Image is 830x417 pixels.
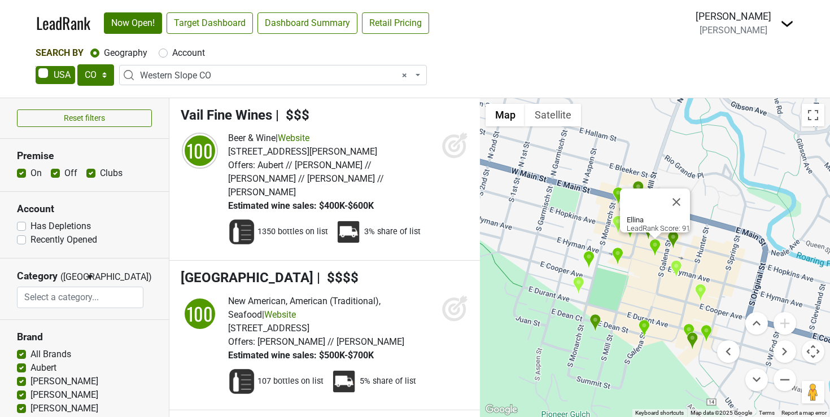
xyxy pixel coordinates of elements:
[276,107,309,123] span: | $$$
[119,65,427,85] span: Western Slope CO
[612,187,624,205] div: Matsuhisa Aspen
[635,409,684,417] button: Keyboard shortcuts
[486,104,525,126] button: Show street map
[228,160,255,170] span: Offers:
[30,388,98,402] label: [PERSON_NAME]
[774,340,796,363] button: Move right
[774,368,796,391] button: Zoom out
[228,218,255,245] img: Wine List
[759,410,775,416] a: Terms
[36,11,90,35] a: LeadRank
[104,46,147,60] label: Geography
[140,69,413,82] span: Western Slope CO
[700,25,767,36] span: [PERSON_NAME]
[683,323,694,342] div: Ajax Tavern
[802,104,824,126] button: Toggle fullscreen view
[802,340,824,363] button: Map camera controls
[17,150,152,162] h3: Premise
[228,146,377,157] span: [STREET_ADDRESS][PERSON_NAME]
[483,402,520,417] img: Google
[364,226,421,238] span: 3% share of list
[18,287,143,308] input: Select a category...
[402,69,407,82] span: Remove all items
[781,410,827,416] a: Report a map error
[573,276,584,295] div: The Monarch
[317,270,359,286] span: | $$$$
[228,350,374,361] span: Estimated wine sales: $500K-$700K
[257,226,328,238] span: 1350 bottles on list
[257,336,404,347] span: [PERSON_NAME] // [PERSON_NAME]
[172,46,205,60] label: Account
[228,368,255,395] img: Wine List
[228,296,381,320] span: New American, American (Traditional), Seafood
[181,270,313,286] span: [GEOGRAPHIC_DATA]
[663,188,690,216] button: Close
[36,47,84,58] span: Search By
[100,166,123,180] label: Clubs
[257,12,357,34] a: Dashboard Summary
[30,402,98,415] label: [PERSON_NAME]
[525,104,581,126] button: Show satellite imagery
[278,133,309,143] a: Website
[670,260,682,278] div: Clark's Aspen
[30,375,98,388] label: [PERSON_NAME]
[589,314,601,332] div: The St. Regis Aspen Resort
[181,295,219,333] img: quadrant_split.svg
[362,12,429,34] a: Retail Pricing
[228,160,384,197] span: Aubert // [PERSON_NAME] // [PERSON_NAME] // [PERSON_NAME] // [PERSON_NAME]
[696,9,771,24] div: [PERSON_NAME]
[330,368,357,395] img: Percent Distributor Share
[64,166,77,180] label: Off
[17,331,152,343] h3: Brand
[228,295,436,322] div: |
[228,200,374,211] span: Estimated wine sales: $400K-$600K
[257,376,324,387] span: 107 bottles on list
[632,181,644,199] div: Hotel Jerome, Auberge Resorts Collection
[181,107,272,123] span: Vail Fine Wines
[780,17,794,30] img: Dropdown Menu
[264,309,296,320] a: Website
[774,312,796,335] button: Zoom in
[228,133,276,143] span: Beer & Wine
[335,218,362,245] img: Percent Distributor Share
[60,270,83,287] span: ([GEOGRAPHIC_DATA])
[583,251,595,269] div: Limelight Hotel
[612,215,624,234] div: Meat & Cheese Restaurant and Farm Shop
[802,381,824,403] button: Drag Pegman onto the map to open Street View
[167,12,253,34] a: Target Dashboard
[183,297,217,331] div: 100
[360,376,416,387] span: 5% share of list
[717,340,740,363] button: Move left
[86,272,94,282] span: ▼
[618,204,630,222] div: Steakhouse No. 316
[700,324,712,343] div: W Aspen
[638,319,650,338] div: Chica
[228,323,309,333] span: [STREET_ADDRESS]
[30,361,56,375] label: Aubert
[627,216,644,224] b: Ellina
[667,231,679,249] div: Catch Steak Aspen
[649,239,661,257] div: Ellina
[30,233,97,247] label: Recently Opened
[745,368,768,391] button: Move down
[694,283,706,302] div: Zigzag Aspen
[691,410,752,416] span: Map data ©2025 Google
[228,131,436,145] div: |
[104,12,162,34] a: Now Open!
[627,216,690,232] div: LeadRank Score: 91
[228,336,255,347] span: Offers:
[611,247,623,266] div: Gravity Haus Aspen
[30,348,71,361] label: All Brands
[17,270,58,282] h3: Category
[17,109,152,127] button: Reset filters
[687,332,698,350] div: Little Nell Hotel
[17,203,152,215] h3: Account
[483,402,520,417] a: Open this area in Google Maps (opens a new window)
[183,134,217,168] div: 100
[30,220,91,233] label: Has Depletions
[30,166,42,180] label: On
[745,312,768,335] button: Move up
